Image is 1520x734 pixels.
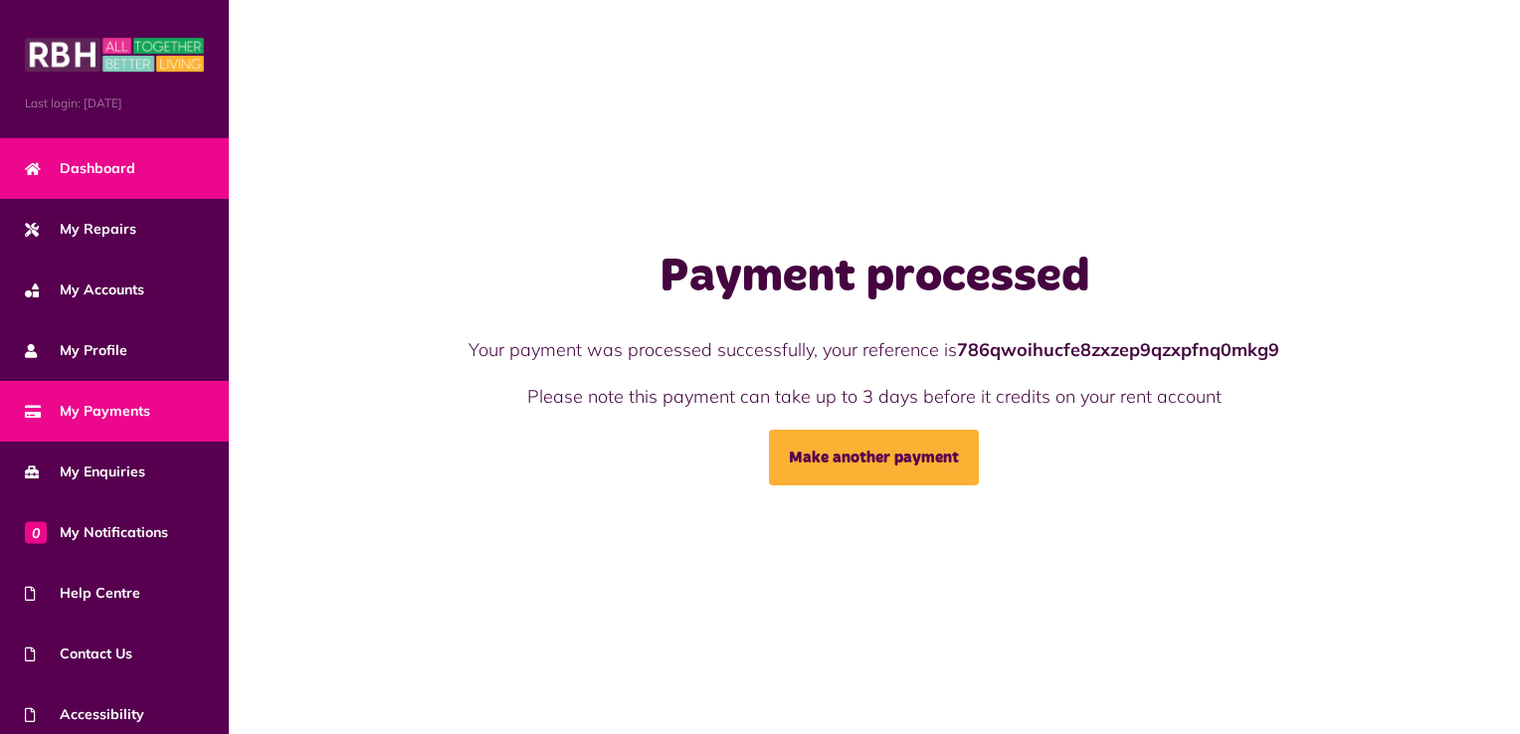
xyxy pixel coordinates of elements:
span: My Notifications [25,522,168,543]
h1: Payment processed [435,249,1315,306]
span: 0 [25,521,47,543]
span: Dashboard [25,158,135,179]
p: Please note this payment can take up to 3 days before it credits on your rent account [435,383,1315,410]
span: My Repairs [25,219,136,240]
span: My Accounts [25,279,144,300]
span: My Payments [25,401,150,422]
img: MyRBH [25,35,204,75]
span: Contact Us [25,643,132,664]
a: Make another payment [769,430,979,485]
span: Accessibility [25,704,144,725]
strong: 786qwoihucfe8zxzep9qzxpfnq0mkg9 [957,338,1279,361]
p: Your payment was processed successfully, your reference is [435,336,1315,363]
span: Help Centre [25,583,140,604]
span: My Enquiries [25,461,145,482]
span: Last login: [DATE] [25,94,204,112]
span: My Profile [25,340,127,361]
